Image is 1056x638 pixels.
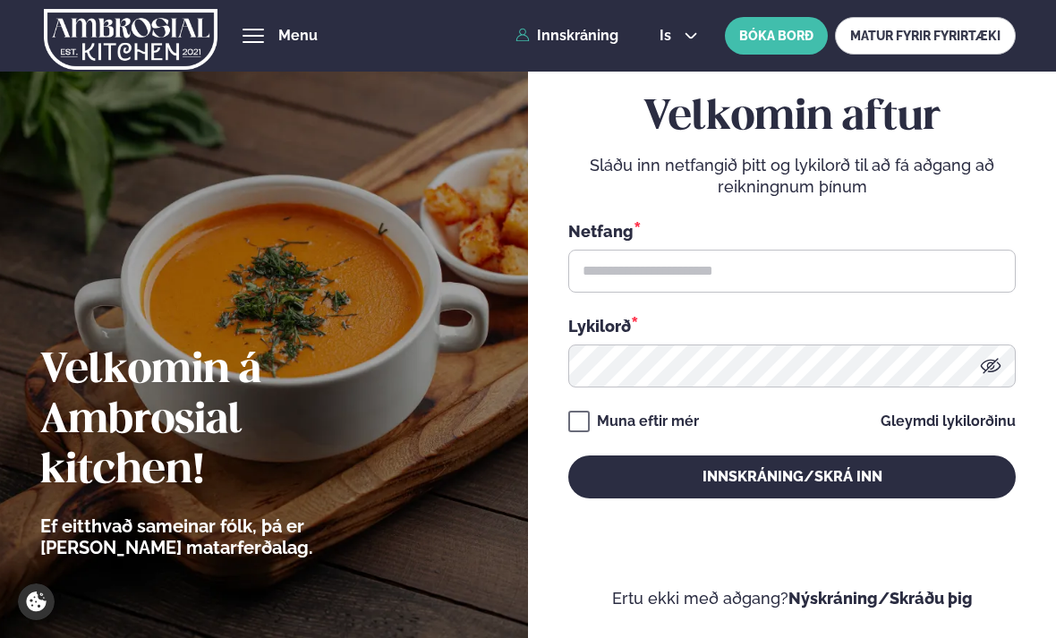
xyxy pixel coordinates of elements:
[788,589,973,608] a: Nýskráning/Skráðu þig
[568,219,1017,242] div: Netfang
[568,93,1017,143] h2: Velkomin aftur
[568,588,1017,609] p: Ertu ekki með aðgang?
[835,17,1016,55] a: MATUR FYRIR FYRIRTÆKI
[568,155,1017,198] p: Sláðu inn netfangið þitt og lykilorð til að fá aðgang að reikningnum þínum
[18,583,55,620] a: Cookie settings
[40,515,412,558] p: Ef eitthvað sameinar fólk, þá er [PERSON_NAME] matarferðalag.
[725,17,828,55] button: BÓKA BORÐ
[660,29,677,43] span: is
[568,314,1017,337] div: Lykilorð
[645,29,712,43] button: is
[568,455,1017,498] button: Innskráning/Skrá inn
[44,3,217,76] img: logo
[243,25,264,47] button: hamburger
[881,414,1016,429] a: Gleymdi lykilorðinu
[515,28,618,44] a: Innskráning
[40,346,412,497] h2: Velkomin á Ambrosial kitchen!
